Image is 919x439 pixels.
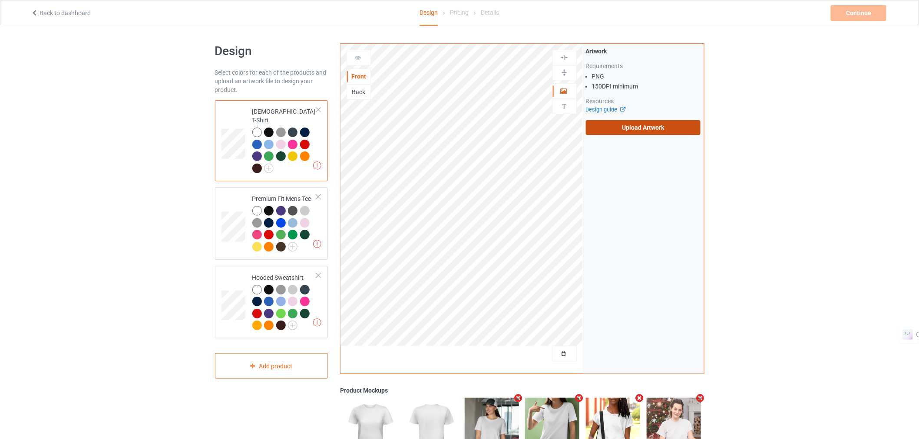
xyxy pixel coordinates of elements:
[560,69,569,77] img: svg%3E%0A
[313,318,321,327] img: exclamation icon
[574,393,585,403] i: Remove mockup
[252,107,317,172] div: [DEMOGRAPHIC_DATA] T-Shirt
[586,120,701,135] label: Upload Artwork
[31,10,91,16] a: Back to dashboard
[635,393,645,403] i: Remove mockup
[313,161,321,170] img: exclamation icon
[215,100,328,181] div: [DEMOGRAPHIC_DATA] T-Shirt
[586,97,701,105] div: Resources
[313,240,321,248] img: exclamation icon
[347,88,370,96] div: Back
[592,82,701,91] li: 150 DPI minimum
[215,266,328,338] div: Hooded Sweatshirt
[252,218,262,228] img: heather_texture.png
[288,242,298,252] img: svg+xml;base64,PD94bWwgdmVyc2lvbj0iMS4wIiBlbmNvZGluZz0iVVRGLTgiPz4KPHN2ZyB3aWR0aD0iMjJweCIgaGVpZ2...
[481,0,499,25] div: Details
[586,47,701,56] div: Artwork
[560,53,569,62] img: svg%3E%0A
[586,106,625,113] a: Design guide
[450,0,469,25] div: Pricing
[420,0,438,26] div: Design
[347,72,370,81] div: Front
[340,386,704,395] div: Product Mockups
[592,72,701,81] li: PNG
[215,353,328,379] div: Add product
[560,102,569,111] img: svg%3E%0A
[586,62,701,70] div: Requirements
[215,43,328,59] h1: Design
[513,393,524,403] i: Remove mockup
[264,164,274,173] img: svg+xml;base64,PD94bWwgdmVyc2lvbj0iMS4wIiBlbmNvZGluZz0iVVRGLTgiPz4KPHN2ZyB3aWR0aD0iMjJweCIgaGVpZ2...
[215,187,328,260] div: Premium Fit Mens Tee
[215,68,328,94] div: Select colors for each of the products and upload an artwork file to design your product.
[252,273,317,330] div: Hooded Sweatshirt
[695,393,706,403] i: Remove mockup
[252,194,317,251] div: Premium Fit Mens Tee
[288,321,298,330] img: svg+xml;base64,PD94bWwgdmVyc2lvbj0iMS4wIiBlbmNvZGluZz0iVVRGLTgiPz4KPHN2ZyB3aWR0aD0iMjJweCIgaGVpZ2...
